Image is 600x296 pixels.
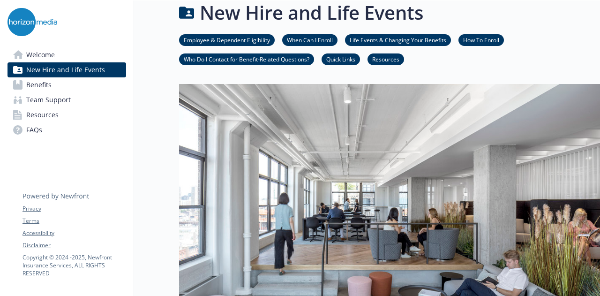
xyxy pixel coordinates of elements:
[22,205,126,213] a: Privacy
[282,35,337,44] a: When Can I Enroll
[22,241,126,250] a: Disclaimer
[26,122,42,137] span: FAQs
[26,107,59,122] span: Resources
[26,47,55,62] span: Welcome
[7,47,126,62] a: Welcome
[22,253,126,277] p: Copyright © 2024 - 2025 , Newfront Insurance Services, ALL RIGHTS RESERVED
[7,77,126,92] a: Benefits
[367,54,404,63] a: Resources
[322,54,360,63] a: Quick Links
[7,107,126,122] a: Resources
[179,54,314,63] a: Who Do I Contact for Benefit-Related Questions?
[7,122,126,137] a: FAQs
[7,92,126,107] a: Team Support
[22,229,126,237] a: Accessibility
[458,35,504,44] a: How To Enroll
[26,92,71,107] span: Team Support
[7,62,126,77] a: New Hire and Life Events
[179,35,275,44] a: Employee & Dependent Eligibility
[26,62,105,77] span: New Hire and Life Events
[22,217,126,225] a: Terms
[26,77,52,92] span: Benefits
[345,35,451,44] a: Life Events & Changing Your Benefits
